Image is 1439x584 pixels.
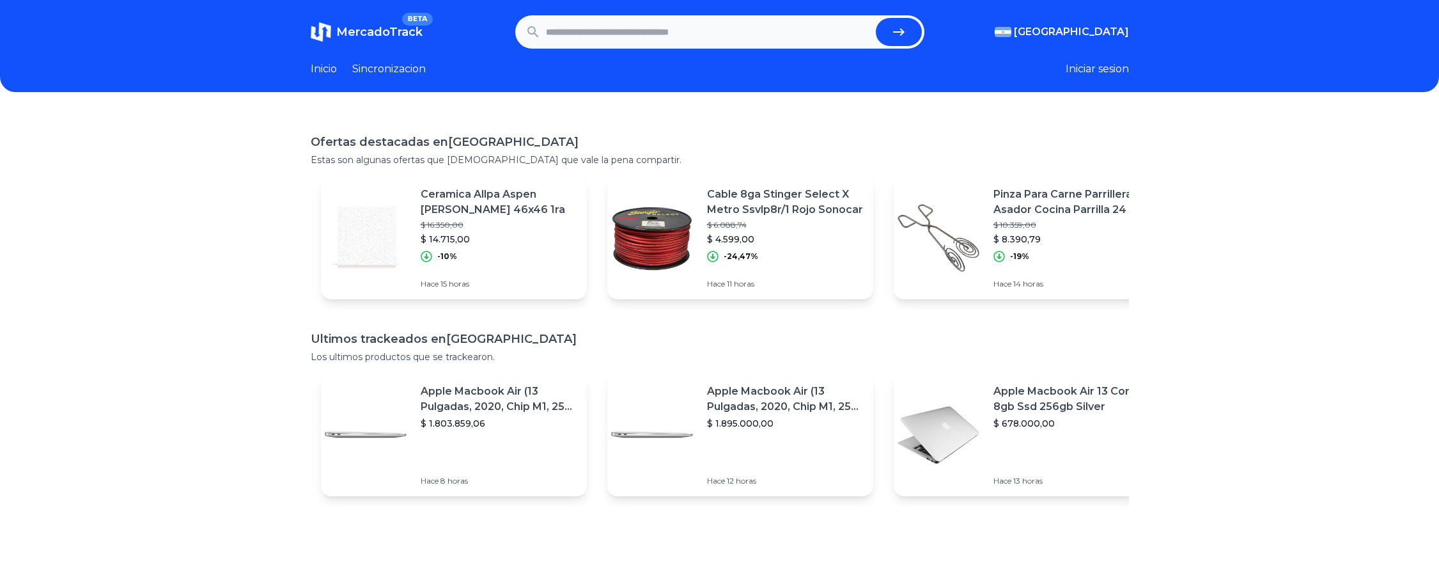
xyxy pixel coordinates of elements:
h1: Ultimos trackeados en [GEOGRAPHIC_DATA] [311,330,1129,348]
img: Featured image [607,390,697,480]
p: Hace 14 horas [993,279,1149,289]
p: Pinza Para Carne Parrillera Asador Cocina Parrilla 24 Cm [993,187,1149,217]
p: $ 4.599,00 [707,233,863,246]
h1: Ofertas destacadas en [GEOGRAPHIC_DATA] [311,133,1129,151]
p: $ 678.000,00 [993,417,1149,430]
p: Hace 8 horas [421,476,577,486]
p: Ceramica Allpa Aspen [PERSON_NAME] 46x46 1ra [421,187,577,217]
button: Iniciar sesion [1066,61,1129,77]
p: $ 10.359,00 [993,220,1149,230]
span: BETA [402,13,432,26]
p: $ 14.715,00 [421,233,577,246]
a: Featured imageApple Macbook Air 13 Core I5 8gb Ssd 256gb Silver$ 678.000,00Hace 13 horas [894,374,1160,496]
a: MercadoTrackBETA [311,22,423,42]
p: -24,47% [724,251,758,262]
a: Inicio [311,61,337,77]
img: Argentina [995,27,1011,37]
a: Featured imageApple Macbook Air (13 Pulgadas, 2020, Chip M1, 256 Gb De Ssd, 8 Gb De Ram) - Plata$... [321,374,587,496]
p: $ 1.895.000,00 [707,417,863,430]
a: Sincronizacion [352,61,426,77]
p: Los ultimos productos que se trackearon. [311,351,1129,363]
p: $ 16.350,00 [421,220,577,230]
p: Hace 13 horas [993,476,1149,486]
p: Estas son algunas ofertas que [DEMOGRAPHIC_DATA] que vale la pena compartir. [311,154,1129,166]
p: Apple Macbook Air (13 Pulgadas, 2020, Chip M1, 256 Gb De Ssd, 8 Gb De Ram) - Plata [421,384,577,414]
p: Hace 12 horas [707,476,863,486]
img: Featured image [894,193,983,283]
p: Hace 15 horas [421,279,577,289]
p: $ 8.390,79 [993,233,1149,246]
p: $ 1.803.859,06 [421,417,577,430]
a: Featured imagePinza Para Carne Parrillera Asador Cocina Parrilla 24 Cm$ 10.359,00$ 8.390,79-19%Ha... [894,177,1160,299]
p: Apple Macbook Air 13 Core I5 8gb Ssd 256gb Silver [993,384,1149,414]
p: -10% [437,251,457,262]
img: Featured image [321,193,410,283]
img: Featured image [607,193,697,283]
button: [GEOGRAPHIC_DATA] [995,24,1129,40]
p: Apple Macbook Air (13 Pulgadas, 2020, Chip M1, 256 Gb De Ssd, 8 Gb De Ram) - Plata [707,384,863,414]
img: Featured image [321,390,410,480]
a: Featured imageCeramica Allpa Aspen [PERSON_NAME] 46x46 1ra$ 16.350,00$ 14.715,00-10%Hace 15 horas [321,177,587,299]
span: [GEOGRAPHIC_DATA] [1014,24,1129,40]
span: MercadoTrack [336,25,423,39]
a: Featured imageCable 8ga Stinger Select X Metro Ssvlp8r/1 Rojo Sonocar$ 6.088,74$ 4.599,00-24,47%H... [607,177,873,299]
p: $ 6.088,74 [707,220,863,230]
a: Featured imageApple Macbook Air (13 Pulgadas, 2020, Chip M1, 256 Gb De Ssd, 8 Gb De Ram) - Plata$... [607,374,873,496]
p: Cable 8ga Stinger Select X Metro Ssvlp8r/1 Rojo Sonocar [707,187,863,217]
p: Hace 11 horas [707,279,863,289]
p: -19% [1010,251,1029,262]
img: MercadoTrack [311,22,331,42]
img: Featured image [894,390,983,480]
